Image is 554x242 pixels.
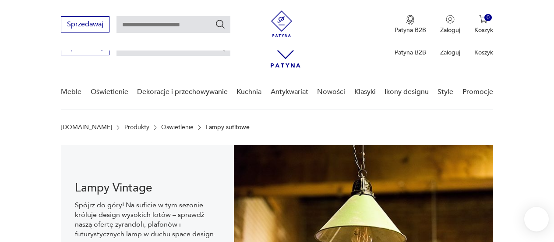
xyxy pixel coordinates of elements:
[406,15,415,25] img: Ikona medalu
[395,26,426,34] p: Patyna B2B
[75,200,220,239] p: Spójrz do góry! Na suficie w tym sezonie króluje design wysokich lotów – sprawdź naszą ofertę żyr...
[479,15,488,24] img: Ikona koszyka
[91,75,128,109] a: Oświetlenie
[137,75,228,109] a: Dekoracje i przechowywanie
[440,26,460,34] p: Zaloguj
[268,11,295,37] img: Patyna - sklep z meblami i dekoracjami vintage
[317,75,345,109] a: Nowości
[385,75,429,109] a: Ikony designu
[395,48,426,57] p: Patyna B2B
[474,48,493,57] p: Koszyk
[61,75,81,109] a: Meble
[161,124,194,131] a: Oświetlenie
[61,124,112,131] a: [DOMAIN_NAME]
[462,75,493,109] a: Promocje
[440,15,460,34] button: Zaloguj
[236,75,261,109] a: Kuchnia
[438,75,453,109] a: Style
[61,22,109,28] a: Sprzedawaj
[474,26,493,34] p: Koszyk
[124,124,149,131] a: Produkty
[440,48,460,57] p: Zaloguj
[484,14,492,22] div: 0
[61,45,109,51] a: Sprzedawaj
[395,15,426,34] a: Ikona medaluPatyna B2B
[524,207,549,231] iframe: Smartsupp widget button
[395,15,426,34] button: Patyna B2B
[271,75,308,109] a: Antykwariat
[206,124,250,131] p: Lampy sufitowe
[61,16,109,33] button: Sprzedawaj
[446,15,455,24] img: Ikonka użytkownika
[354,75,376,109] a: Klasyki
[215,19,226,29] button: Szukaj
[75,183,220,193] h1: Lampy Vintage
[474,15,493,34] button: 0Koszyk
